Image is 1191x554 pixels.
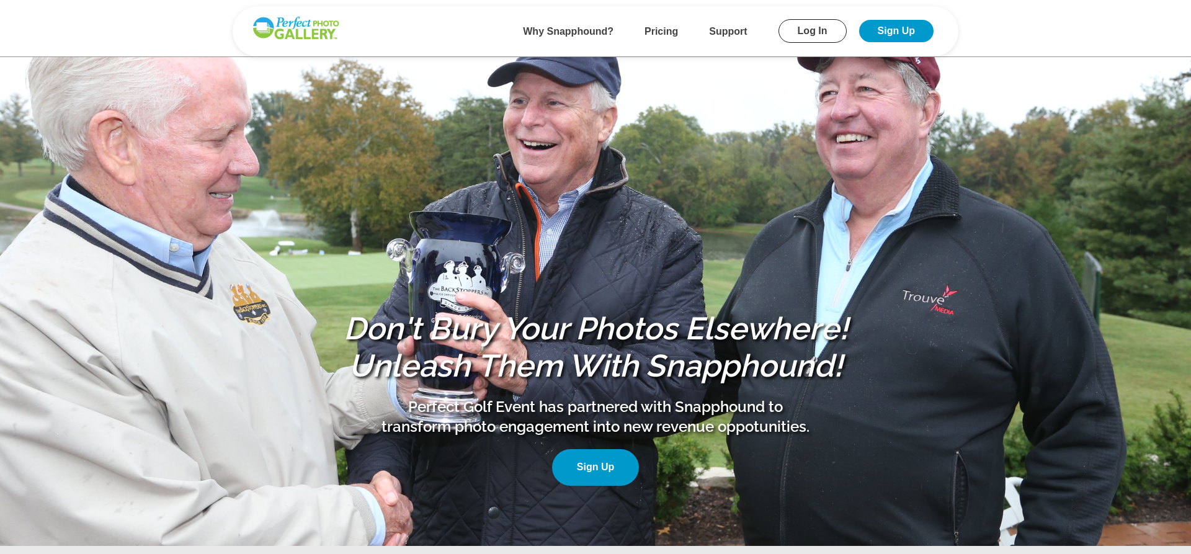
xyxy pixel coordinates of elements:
a: Sign Up [552,449,639,486]
a: Pricing [645,26,678,37]
p: Perfect Golf Event has partnered with Snapphound to transform photo engagement into new revenue o... [378,397,813,437]
a: Support [709,26,747,37]
h1: Don't Bury Your Photos Elsewhere! Unleash Them With Snapphound! [335,310,856,385]
a: Sign Up [859,20,934,42]
img: Snapphound Logo [251,16,341,41]
a: Why Snapphound? [523,26,613,37]
a: Log In [778,19,847,43]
